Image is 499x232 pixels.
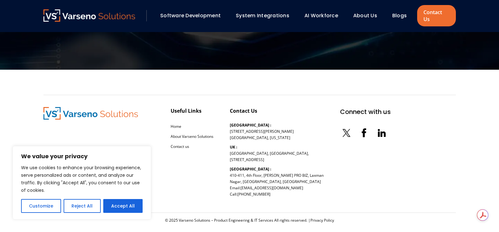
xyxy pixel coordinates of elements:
b: [GEOGRAPHIC_DATA] : [230,122,271,128]
div: Blogs [389,10,416,21]
p: We use cookies to enhance your browsing experience, serve personalized ads or content, and analyz... [21,164,143,194]
div: AI Workforce [301,10,347,21]
p: [STREET_ADDRESS][PERSON_NAME] [GEOGRAPHIC_DATA], [US_STATE] [230,122,294,141]
div: © 2025 Varseno Solutions – Product Engineering & IT Services All rights reserved. | [43,218,456,223]
a: [EMAIL_ADDRESS][DOMAIN_NAME] [241,185,303,191]
a: About Us [353,12,377,19]
b: [GEOGRAPHIC_DATA] : [230,166,271,172]
img: Varseno Solutions – Product Engineering & IT Services [43,9,135,22]
div: About Us [350,10,386,21]
img: Varseno Solutions – Product Engineering & IT Services [43,107,138,120]
a: System Integrations [236,12,289,19]
button: Accept All [103,199,143,213]
div: Software Development [157,10,230,21]
a: Contact us [171,144,189,149]
p: We value your privacy [21,153,143,160]
p: 410-411, 4th Floor, [PERSON_NAME] PRO BIZ, Laxman Nagar, [GEOGRAPHIC_DATA], [GEOGRAPHIC_DATA] Ema... [230,166,324,197]
div: Contact Us [230,107,257,115]
a: [PHONE_NUMBER] [237,192,270,197]
button: Customize [21,199,61,213]
a: Blogs [392,12,407,19]
a: Privacy Policy [310,218,334,223]
div: Connect with us [340,107,391,116]
p: [GEOGRAPHIC_DATA], [GEOGRAPHIC_DATA], [STREET_ADDRESS] [230,144,309,163]
div: System Integrations [233,10,298,21]
a: AI Workforce [304,12,338,19]
a: Home [171,124,181,129]
a: Contact Us [417,5,456,26]
button: Reject All [64,199,100,213]
a: About Varseno Solutions [171,134,213,139]
a: Software Development [160,12,221,19]
div: Useful Links [171,107,201,115]
b: UK : [230,144,237,150]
